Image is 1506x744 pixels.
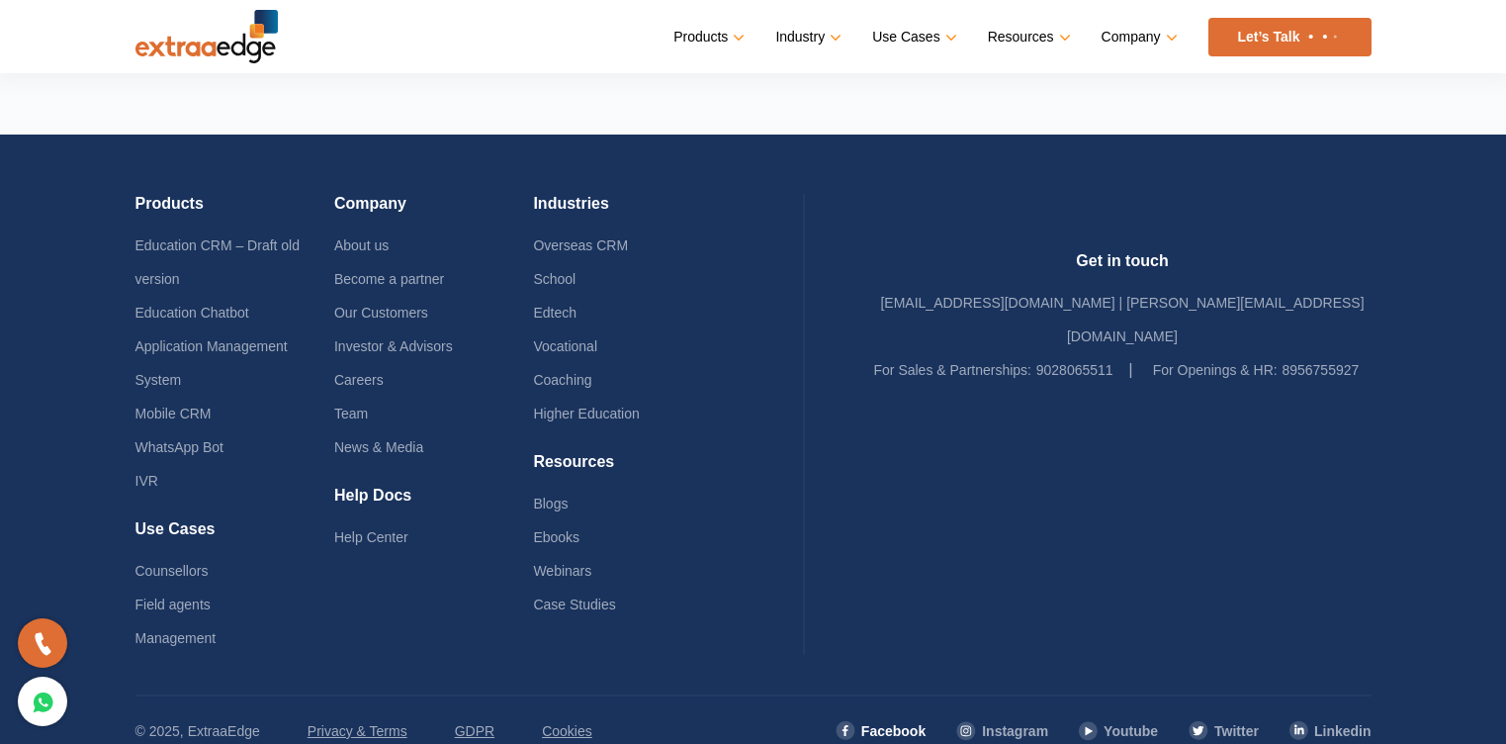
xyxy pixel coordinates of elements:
[988,23,1067,51] a: Resources
[334,305,428,321] a: Our Customers
[874,353,1032,387] label: For Sales & Partnerships:
[135,519,334,554] h4: Use Cases
[334,271,444,287] a: Become a partner
[135,563,209,579] a: Counsellors
[135,597,211,612] a: Field agents
[673,23,741,51] a: Products
[334,439,423,455] a: News & Media
[135,194,334,229] h4: Products
[135,439,224,455] a: WhatsApp Bot
[334,237,389,253] a: About us
[334,372,384,388] a: Careers
[1282,362,1359,378] a: 8956755927
[880,295,1364,344] a: [EMAIL_ADDRESS][DOMAIN_NAME] | [PERSON_NAME][EMAIL_ADDRESS][DOMAIN_NAME]
[135,630,217,646] a: Management
[533,529,579,545] a: Ebooks
[533,372,591,388] a: Coaching
[533,194,732,229] h4: Industries
[872,23,952,51] a: Use Cases
[533,237,628,253] a: Overseas CRM
[775,23,838,51] a: Industry
[874,251,1372,286] h4: Get in touch
[1153,353,1278,387] label: For Openings & HR:
[135,338,288,388] a: Application Management System
[135,305,249,321] a: Education Chatbot
[334,194,533,229] h4: Company
[1036,362,1113,378] a: 9028065511
[135,473,158,489] a: IVR
[135,406,212,421] a: Mobile CRM
[533,597,615,612] a: Case Studies
[1208,18,1372,56] a: Let’s Talk
[1102,23,1174,51] a: Company
[533,563,591,579] a: Webinars
[533,271,576,287] a: School
[533,406,639,421] a: Higher Education
[533,452,732,487] h4: Resources
[334,338,453,354] a: Investor & Advisors
[135,237,301,287] a: Education CRM – Draft old version
[533,338,597,354] a: Vocational
[334,406,368,421] a: Team
[334,486,533,520] h4: Help Docs
[533,496,568,511] a: Blogs
[533,305,576,321] a: Edtech
[334,529,408,545] a: Help Center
